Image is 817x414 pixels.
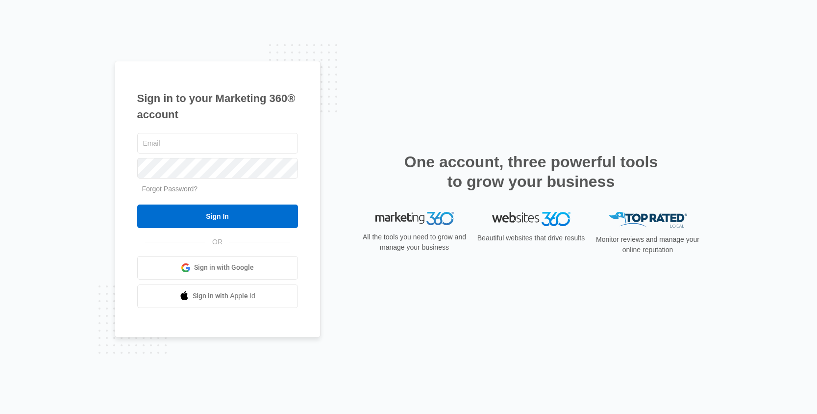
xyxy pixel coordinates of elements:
[476,233,586,243] p: Beautiful websites that drive results
[137,285,298,308] a: Sign in with Apple Id
[401,152,661,191] h2: One account, three powerful tools to grow your business
[193,291,255,301] span: Sign in with Apple Id
[492,212,570,226] img: Websites 360
[375,212,454,226] img: Marketing 360
[137,90,298,123] h1: Sign in to your Marketing 360® account
[194,262,254,273] span: Sign in with Google
[137,205,298,228] input: Sign In
[142,185,198,193] a: Forgot Password?
[137,256,298,280] a: Sign in with Google
[360,232,470,253] p: All the tools you need to grow and manage your business
[609,212,687,228] img: Top Rated Local
[205,237,229,247] span: OR
[593,234,703,255] p: Monitor reviews and manage your online reputation
[137,133,298,154] input: Email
